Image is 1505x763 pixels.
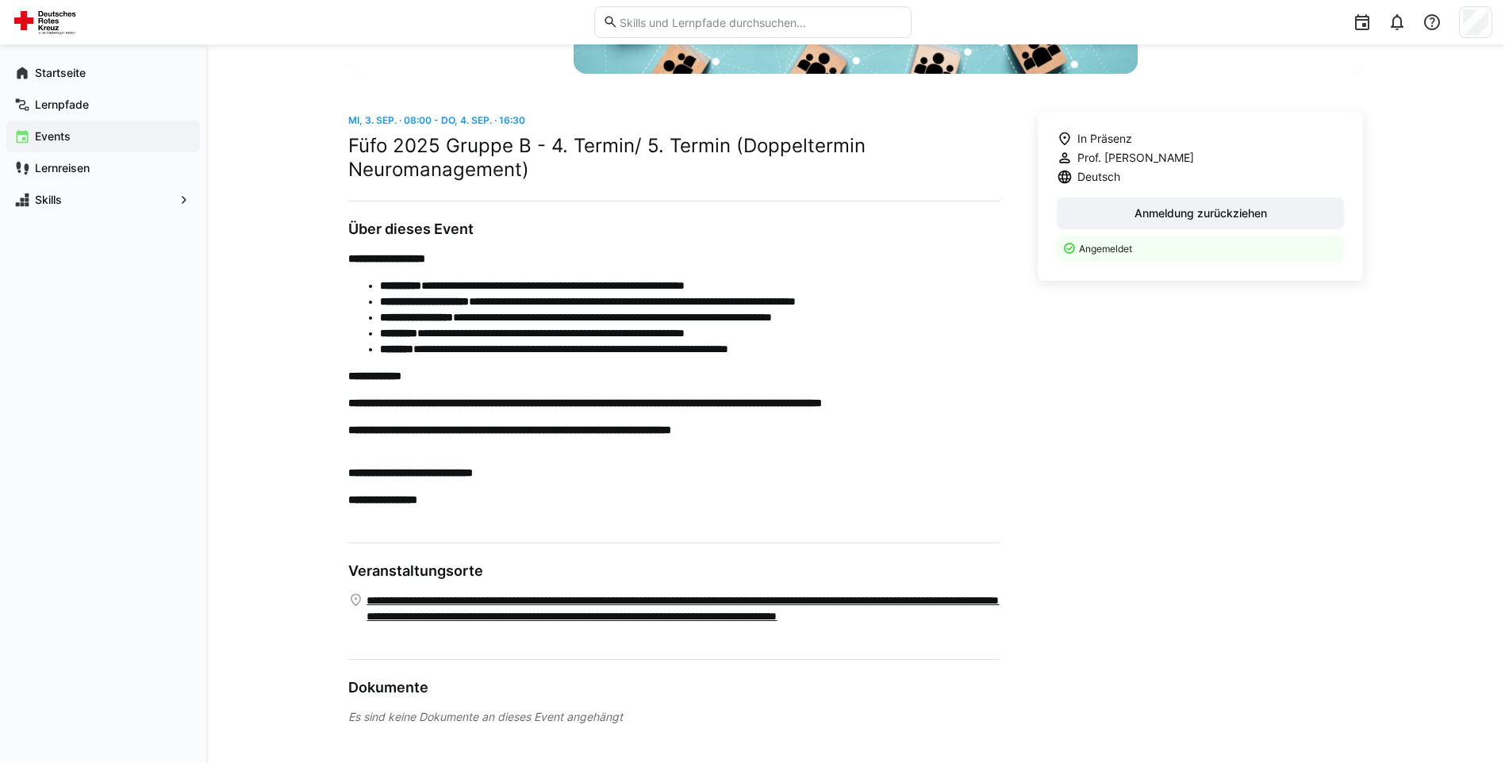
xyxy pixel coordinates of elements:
[348,134,1000,182] h2: Füfo 2025 Gruppe B - 4. Termin/ 5. Termin (Doppeltermin Neuromanagement)
[1132,205,1269,221] span: Anmeldung zurückziehen
[1079,242,1335,255] p: Angemeldet
[1077,150,1194,166] span: Prof. [PERSON_NAME]
[348,114,525,126] span: Mi, 3. Sep. · 08:00 - Do, 4. Sep. · 16:30
[618,15,902,29] input: Skills und Lernpfade durchsuchen…
[1077,131,1132,147] span: In Präsenz
[348,709,1000,725] div: Es sind keine Dokumente an dieses Event angehängt
[1057,197,1345,229] button: Anmeldung zurückziehen
[1077,169,1120,185] span: Deutsch
[348,562,1000,580] h3: Veranstaltungsorte
[348,220,1000,238] h3: Über dieses Event
[348,679,1000,696] h3: Dokumente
